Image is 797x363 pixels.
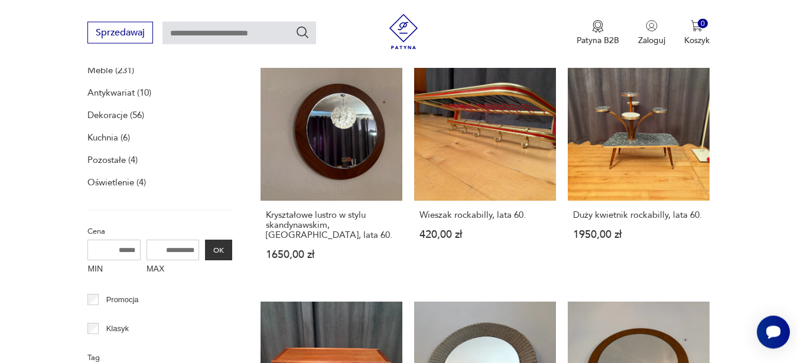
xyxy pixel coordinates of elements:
[87,22,153,44] button: Sprzedawaj
[638,20,665,46] button: Zaloguj
[577,20,619,46] button: Patyna B2B
[87,30,153,38] a: Sprzedawaj
[691,20,702,32] img: Ikona koszyka
[419,210,551,220] h3: Wieszak rockabilly, lata 60.
[106,322,129,335] p: Klasyk
[87,84,151,101] a: Antykwariat (10)
[638,35,665,46] p: Zaloguj
[261,59,402,283] a: Kryształowe lustro w stylu skandynawskim, Niemcy, lata 60.Kryształowe lustro w stylu skandynawski...
[757,316,790,349] iframe: Smartsupp widget button
[386,14,421,50] img: Patyna - sklep z meblami i dekoracjami vintage
[568,59,710,283] a: Duży kwietnik rockabilly, lata 60.Duży kwietnik rockabilly, lata 60.1950,00 zł
[87,260,141,279] label: MIN
[573,230,704,240] p: 1950,00 zł
[87,174,146,191] a: Oświetlenie (4)
[577,35,619,46] p: Patyna B2B
[414,59,556,283] a: Wieszak rockabilly, lata 60.Wieszak rockabilly, lata 60.420,00 zł
[266,250,397,260] p: 1650,00 zł
[646,20,658,32] img: Ikonka użytkownika
[205,240,232,260] button: OK
[698,19,708,29] div: 0
[87,129,130,146] a: Kuchnia (6)
[592,20,604,33] img: Ikona medalu
[573,210,704,220] h3: Duży kwietnik rockabilly, lata 60.
[266,210,397,240] h3: Kryształowe lustro w stylu skandynawskim, [GEOGRAPHIC_DATA], lata 60.
[106,293,139,306] p: Promocja
[87,225,232,238] p: Cena
[577,20,619,46] a: Ikona medaluPatyna B2B
[87,107,144,123] a: Dekoracje (56)
[684,20,710,46] button: 0Koszyk
[419,230,551,240] p: 420,00 zł
[87,152,138,168] a: Pozostałe (4)
[147,260,200,279] label: MAX
[87,62,134,79] a: Meble (231)
[684,35,710,46] p: Koszyk
[295,25,310,40] button: Szukaj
